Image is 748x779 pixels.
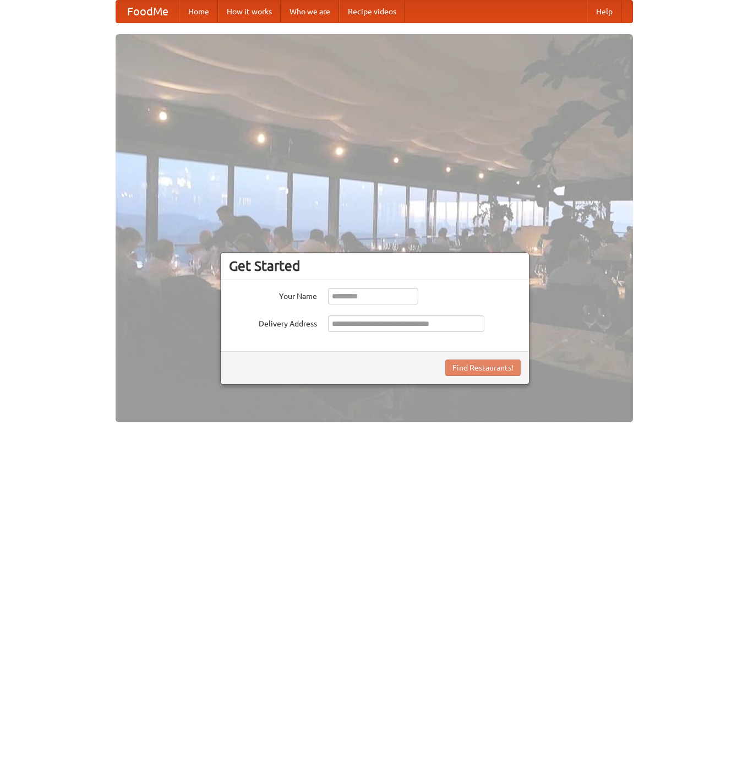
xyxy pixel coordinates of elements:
[218,1,281,23] a: How it works
[445,359,521,376] button: Find Restaurants!
[179,1,218,23] a: Home
[339,1,405,23] a: Recipe videos
[229,315,317,329] label: Delivery Address
[587,1,621,23] a: Help
[116,1,179,23] a: FoodMe
[281,1,339,23] a: Who we are
[229,258,521,274] h3: Get Started
[229,288,317,302] label: Your Name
